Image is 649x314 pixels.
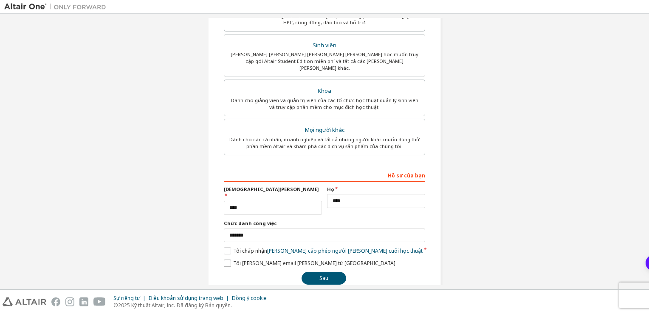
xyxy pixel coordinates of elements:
div: Dành cho khách hàng hiện tại muốn truy cập tải xuống phần mềm, tài nguyên HPC, cộng đồng, đào tạo... [229,12,420,26]
div: Hồ sơ của bạn [224,168,425,182]
p: © [113,302,272,309]
div: Dành cho giảng viên và quản trị viên của các tổ chức học thuật quản lý sinh viên và truy cập phần... [229,97,420,111]
div: Sự riêng tư [113,295,148,302]
div: Mọi người khác [229,124,420,136]
img: linkedin.svg [79,297,88,306]
div: [PERSON_NAME] [PERSON_NAME] [PERSON_NAME] [PERSON_NAME] học muốn truy cập gói Altair Student Edit... [229,51,420,71]
a: [PERSON_NAME] cấp phép người [PERSON_NAME] cuối học thuật [267,247,423,254]
img: Altair Một [4,3,110,11]
div: Đồng ý cookie [231,295,272,302]
img: youtube.svg [93,297,106,306]
label: [DEMOGRAPHIC_DATA][PERSON_NAME] [224,186,322,200]
img: altair_logo.svg [3,297,46,306]
img: facebook.svg [51,297,60,306]
label: Chức danh công việc [224,220,425,227]
div: Khoa [229,85,420,97]
font: 2025 Kỹ thuật Altair, Inc. Đã đăng ký Bản quyền. [118,302,232,309]
img: instagram.svg [65,297,74,306]
div: Điều khoản sử dụng trang web [148,295,231,302]
label: Họ [327,186,425,193]
label: Tôi [PERSON_NAME] email [PERSON_NAME] từ [GEOGRAPHIC_DATA] [224,260,395,267]
div: Sinh viên [229,40,420,51]
div: Dành cho các cá nhân, doanh nghiệp và tất cả những người khác muốn dùng thử phần mềm Altair và kh... [229,136,420,150]
label: Tôi chấp nhận [224,247,423,254]
button: Sau [302,272,346,285]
